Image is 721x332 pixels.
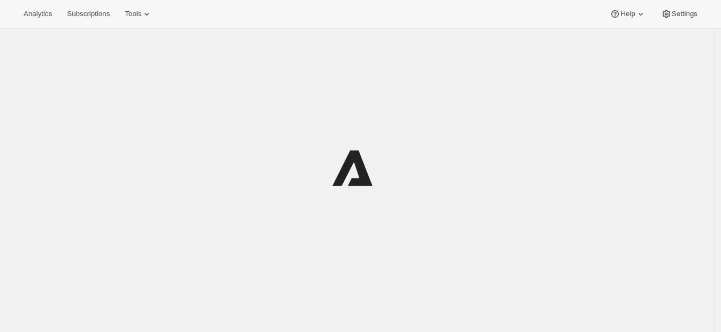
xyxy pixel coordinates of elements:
[67,10,110,18] span: Subscriptions
[60,6,116,21] button: Subscriptions
[655,6,704,21] button: Settings
[17,6,58,21] button: Analytics
[24,10,52,18] span: Analytics
[672,10,697,18] span: Settings
[620,10,635,18] span: Help
[603,6,652,21] button: Help
[125,10,141,18] span: Tools
[118,6,158,21] button: Tools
